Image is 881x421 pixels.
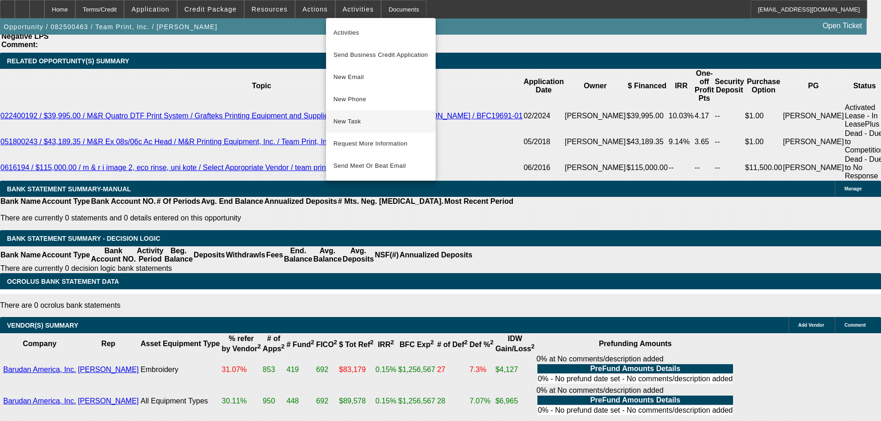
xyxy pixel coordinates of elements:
span: Send Business Credit Application [333,49,428,61]
span: New Email [333,72,428,83]
span: New Phone [333,94,428,105]
span: Send Meet Or Beat Email [333,160,428,171]
span: New Task [333,116,428,127]
span: Activities [333,27,428,38]
span: Request More Information [333,138,428,149]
